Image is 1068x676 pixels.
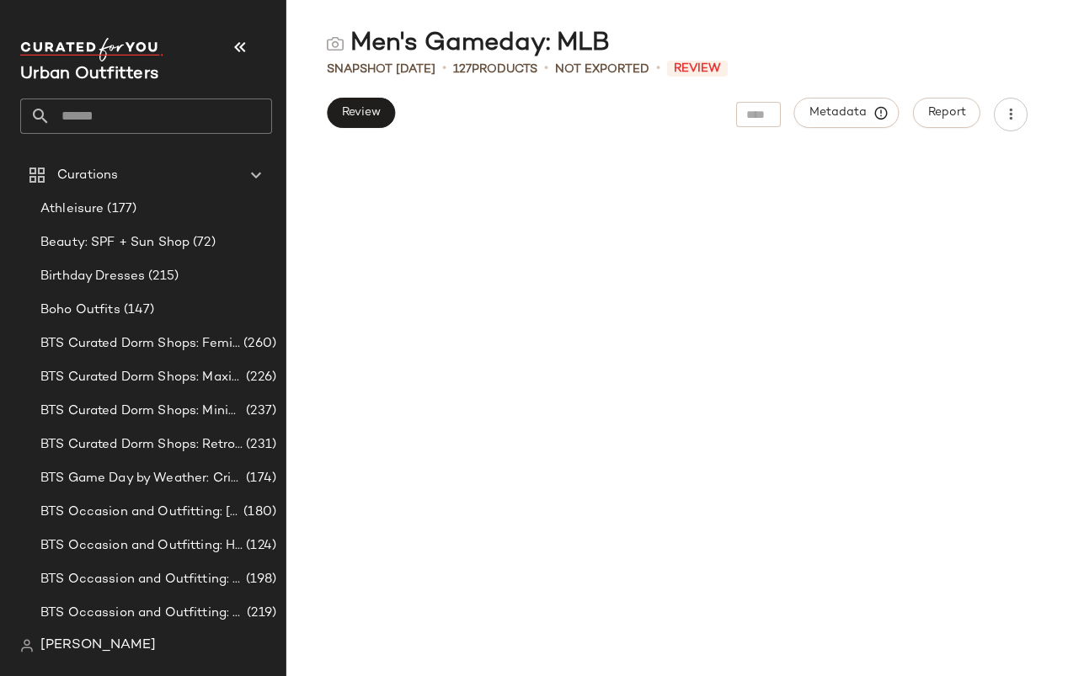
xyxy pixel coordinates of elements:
[190,233,216,253] span: (72)
[40,503,240,522] span: BTS Occasion and Outfitting: [PERSON_NAME] to Party
[20,639,34,652] img: svg%3e
[327,35,344,52] img: svg%3e
[243,368,276,387] span: (226)
[240,334,276,354] span: (260)
[40,368,243,387] span: BTS Curated Dorm Shops: Maximalist
[120,301,155,320] span: (147)
[40,334,240,354] span: BTS Curated Dorm Shops: Feminine
[20,38,163,61] img: cfy_white_logo.C9jOOHJF.svg
[20,66,158,83] span: Current Company Name
[327,98,395,128] button: Review
[243,570,276,589] span: (198)
[40,267,145,286] span: Birthday Dresses
[544,59,548,79] span: •
[794,98,900,128] button: Metadata
[327,27,610,61] div: Men's Gameday: MLB
[40,233,190,253] span: Beauty: SPF + Sun Shop
[40,435,243,455] span: BTS Curated Dorm Shops: Retro+ Boho
[243,435,276,455] span: (231)
[40,301,120,320] span: Boho Outfits
[40,200,104,219] span: Athleisure
[104,200,136,219] span: (177)
[927,106,966,120] span: Report
[240,503,276,522] span: (180)
[453,63,472,76] span: 127
[913,98,980,128] button: Report
[555,61,649,78] span: Not Exported
[243,402,276,421] span: (237)
[656,59,660,79] span: •
[442,59,446,79] span: •
[40,636,156,656] span: [PERSON_NAME]
[40,536,243,556] span: BTS Occasion and Outfitting: Homecoming Dresses
[327,61,435,78] span: Snapshot [DATE]
[453,61,537,78] div: Products
[40,570,243,589] span: BTS Occassion and Outfitting: Campus Lounge
[57,166,118,185] span: Curations
[667,61,728,77] span: Review
[40,402,243,421] span: BTS Curated Dorm Shops: Minimalist
[145,267,179,286] span: (215)
[243,536,276,556] span: (124)
[40,604,243,623] span: BTS Occassion and Outfitting: First Day Fits
[243,604,276,623] span: (219)
[341,106,381,120] span: Review
[243,469,276,488] span: (174)
[809,105,885,120] span: Metadata
[40,469,243,488] span: BTS Game Day by Weather: Crisp & Cozy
